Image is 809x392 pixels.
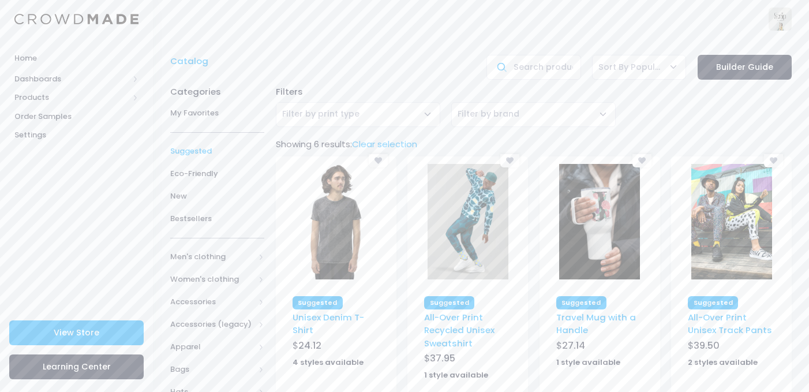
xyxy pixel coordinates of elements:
[14,92,129,103] span: Products
[170,341,254,353] span: Apparel
[486,55,580,80] input: Search products
[592,55,686,80] span: Sort By Popular
[14,73,129,85] span: Dashboards
[14,53,138,64] span: Home
[170,163,264,185] a: Eco-Friendly
[170,296,254,308] span: Accessories
[424,352,511,368] div: $
[54,327,99,338] span: View Store
[43,361,111,372] span: Learning Center
[170,251,254,263] span: Men's clothing
[458,108,519,120] span: Filter by brand
[270,85,797,98] div: Filters
[170,364,254,375] span: Bags
[170,80,264,98] div: Categories
[293,296,343,309] span: Suggested
[170,319,254,330] span: Accessories (legacy)
[9,354,144,379] a: Learning Center
[694,339,720,352] span: 39.50
[282,108,359,120] span: Filter by print type
[698,55,792,80] a: Builder Guide
[14,111,138,122] span: Order Samples
[556,357,620,368] strong: 1 style available
[451,102,616,127] span: Filter by brand
[170,140,264,163] a: Suggested
[430,352,455,365] span: 37.95
[170,145,264,157] span: Suggested
[298,339,321,352] span: 24.12
[276,102,440,127] span: Filter by print type
[688,339,774,355] div: $
[688,296,738,309] span: Suggested
[598,61,663,73] span: Sort By Popular
[688,311,772,336] a: All-Over Print Unisex Track Pants
[170,208,264,230] a: Bestsellers
[556,339,643,355] div: $
[170,191,264,202] span: New
[170,55,214,68] a: Catalog
[293,357,364,368] strong: 4 styles available
[9,320,144,345] a: View Store
[458,108,519,120] span: Filter by brand
[270,138,797,151] div: Showing 6 results:
[352,138,417,150] a: Clear selection
[14,14,138,25] img: Logo
[170,185,264,208] a: New
[424,296,474,309] span: Suggested
[14,129,138,141] span: Settings
[562,339,585,352] span: 27.14
[556,296,606,309] span: Suggested
[170,274,254,285] span: Women's clothing
[769,8,792,31] img: User
[282,108,359,120] span: Filter by print type
[170,107,264,119] span: My Favorites
[293,311,364,336] a: Unisex Denim T-Shirt
[556,311,636,336] a: Travel Mug with a Handle
[170,168,264,180] span: Eco-Friendly
[688,357,758,368] strong: 2 styles available
[424,369,488,380] strong: 1 style available
[293,339,379,355] div: $
[170,213,264,225] span: Bestsellers
[170,102,264,125] a: My Favorites
[424,311,495,349] a: All-Over Print Recycled Unisex Sweatshirt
